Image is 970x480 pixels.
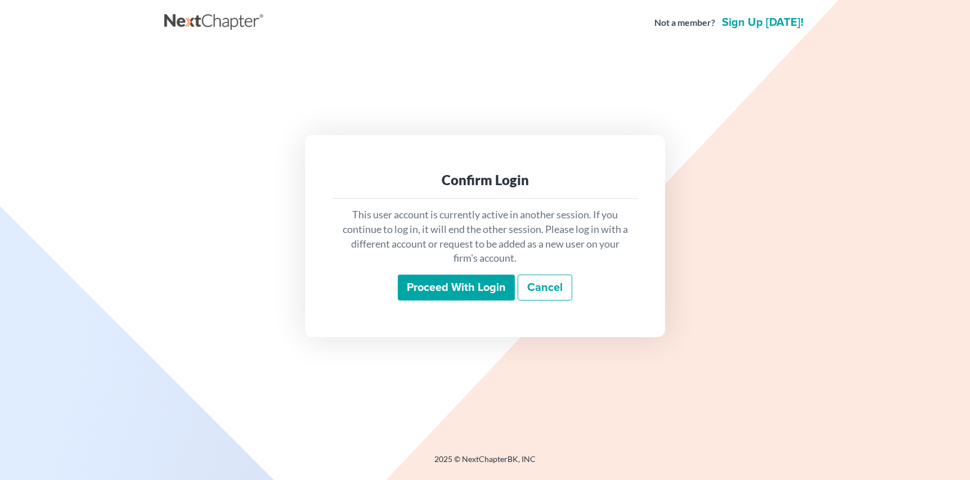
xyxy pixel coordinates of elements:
[341,208,629,266] p: This user account is currently active in another session. If you continue to log in, it will end ...
[720,17,806,28] a: Sign up [DATE]!
[518,275,572,300] a: Cancel
[398,275,515,300] input: Proceed with login
[164,454,806,474] div: 2025 © NextChapterBK, INC
[654,16,715,29] strong: Not a member?
[341,171,629,189] div: Confirm Login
